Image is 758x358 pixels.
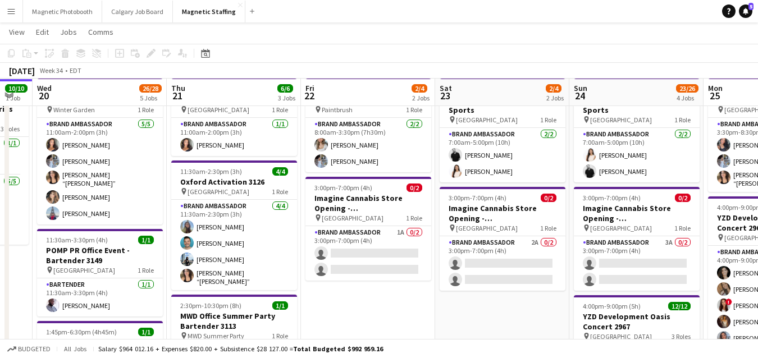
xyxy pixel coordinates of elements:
a: Comms [84,25,118,39]
button: Calgary Job Board [102,1,173,22]
span: Edit [36,27,49,37]
span: Comms [88,27,113,37]
span: Jobs [60,27,77,37]
span: View [9,27,25,37]
span: Week 34 [37,66,65,75]
button: Budgeted [6,343,52,355]
span: Budgeted [18,345,51,353]
span: All jobs [62,345,89,353]
a: Edit [31,25,53,39]
div: [DATE] [9,65,35,76]
div: EDT [70,66,81,75]
a: View [4,25,29,39]
button: Magnetic Staffing [173,1,245,22]
span: 5 [748,3,754,10]
a: Jobs [56,25,81,39]
button: Magnetic Photobooth [23,1,102,22]
div: Salary $964 012.16 + Expenses $820.00 + Subsistence $28 127.00 = [98,345,383,353]
a: 5 [739,4,752,18]
span: Total Budgeted $992 959.16 [293,345,383,353]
